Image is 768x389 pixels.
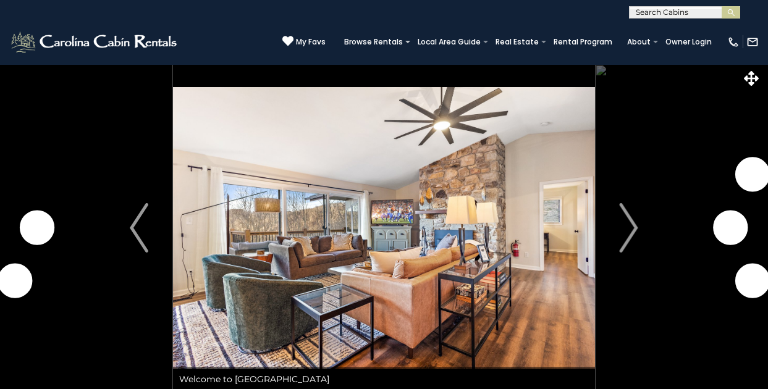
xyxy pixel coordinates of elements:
img: White-1-2.png [9,30,180,54]
img: arrow [130,203,148,253]
a: Real Estate [489,33,545,51]
a: Local Area Guide [411,33,487,51]
img: mail-regular-white.png [746,36,759,48]
img: phone-regular-white.png [727,36,740,48]
a: My Favs [282,35,326,48]
span: My Favs [296,36,326,48]
img: arrow [620,203,638,253]
a: Browse Rentals [338,33,409,51]
a: Rental Program [547,33,618,51]
a: Owner Login [659,33,718,51]
a: About [621,33,657,51]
